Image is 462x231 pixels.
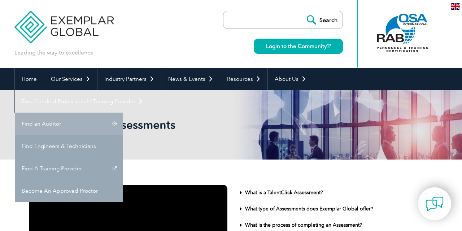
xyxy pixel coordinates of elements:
[161,68,220,90] a: News & Events
[15,113,123,135] a: Find an Auditor
[15,157,123,180] a: Find A Training Provider
[268,68,313,90] a: About Us
[235,201,433,217] div: What type of Assessments does Exemplar Global offer?
[15,90,150,113] a: Find Certified Professional / Training Provider
[15,68,44,90] a: Home
[327,44,331,48] img: open_square.png
[15,135,123,157] a: Find Engineers & Technicians
[303,11,343,29] input: Search
[245,189,323,196] a: What is a TalentClick Assessment?
[15,180,123,202] a: Become An Approved Proctor
[254,39,343,54] a: Login to the Community
[245,222,362,228] a: What is the process of completing an Assessment?
[451,3,460,10] img: en
[44,68,97,90] a: Our Services
[14,49,93,57] p: Leading the way to excellence
[235,185,433,201] div: What is a TalentClick Assessment?
[14,119,318,131] h2: Exemplar Global Assessments
[426,195,444,213] img: contact-chat.png
[245,206,373,212] a: What type of Assessments does Exemplar Global offer?
[97,68,161,90] a: Industry Partners
[220,68,267,90] a: Resources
